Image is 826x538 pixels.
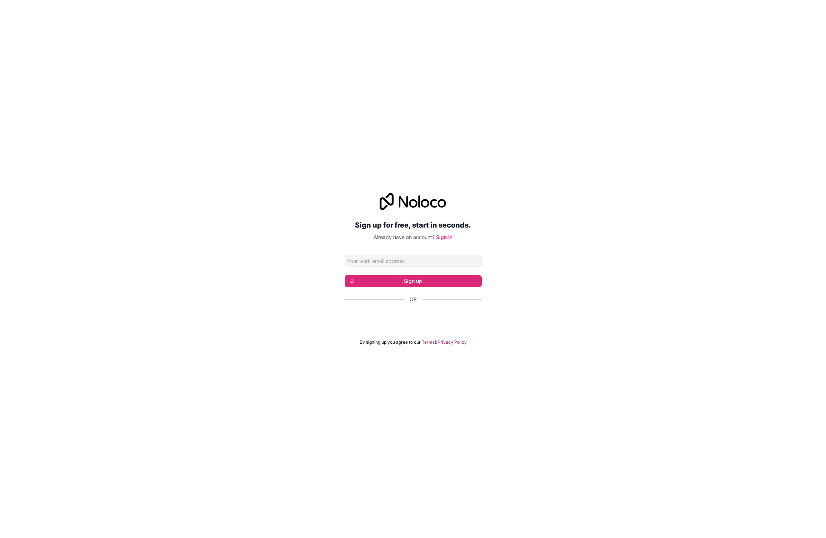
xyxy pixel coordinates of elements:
[436,234,452,240] a: Sign in
[437,339,467,345] a: Privacy Policy
[374,234,435,240] span: Already have an account?
[422,339,435,345] a: Terms
[345,275,482,287] button: Sign up
[410,296,417,303] span: Or
[345,311,482,327] div: Sign in with Google. Opens in new tab
[341,311,485,327] iframe: Sign in with Google Button
[360,339,421,345] span: By signing up you agree to our
[345,219,482,231] h2: Sign up for free, start in seconds.
[345,255,482,266] input: Email address
[435,339,437,345] span: &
